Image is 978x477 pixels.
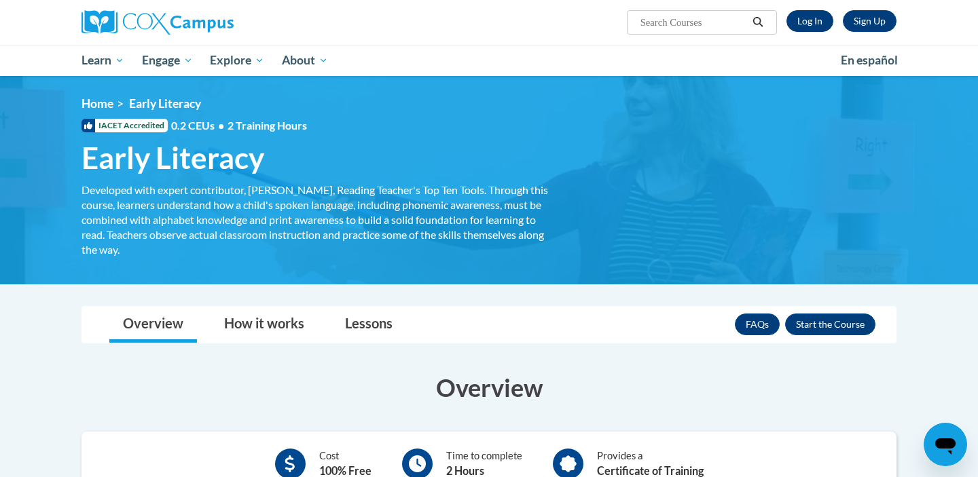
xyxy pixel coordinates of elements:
b: Certificate of Training [597,464,704,477]
span: • [218,119,224,132]
input: Search Courses [639,14,748,31]
a: Register [843,10,896,32]
button: Enroll [785,313,875,335]
a: Lessons [331,307,406,343]
a: FAQs [735,313,780,335]
a: Learn [73,45,133,76]
span: 0.2 CEUs [171,118,307,133]
button: Search [748,14,768,31]
a: Home [81,96,113,111]
iframe: Button to launch messaging window [924,423,967,466]
span: 2 Training Hours [228,119,307,132]
a: Explore [201,45,273,76]
a: En español [832,46,907,75]
div: Main menu [61,45,917,76]
b: 100% Free [319,464,372,477]
a: About [273,45,337,76]
span: Explore [210,52,264,69]
span: Early Literacy [129,96,201,111]
a: Log In [786,10,833,32]
div: Developed with expert contributor, [PERSON_NAME], Reading Teacher's Top Ten Tools. Through this c... [81,183,550,257]
img: Cox Campus [81,10,234,35]
h3: Overview [81,370,896,404]
a: Overview [109,307,197,343]
span: En español [841,53,898,67]
span: Engage [142,52,193,69]
span: About [282,52,328,69]
a: Engage [133,45,202,76]
span: Early Literacy [81,140,264,176]
span: Learn [81,52,124,69]
a: How it works [211,307,318,343]
a: Cox Campus [81,10,340,35]
span: IACET Accredited [81,119,168,132]
b: 2 Hours [446,464,484,477]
